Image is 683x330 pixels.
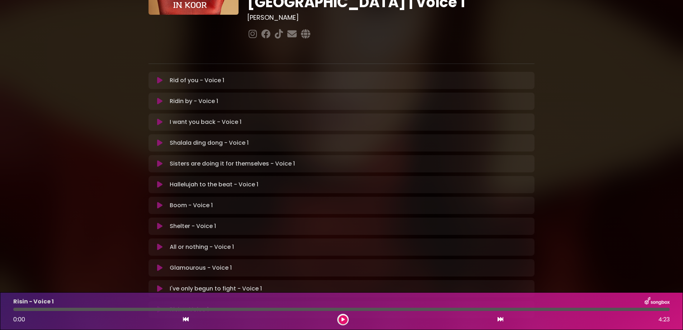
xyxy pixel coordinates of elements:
p: I want you back - Voice 1 [170,118,241,126]
p: Sisters are doing it for themselves - Voice 1 [170,159,295,168]
p: Risin - Voice 1 [13,297,54,306]
p: All or nothing - Voice 1 [170,243,234,251]
span: 0:00 [13,315,25,324]
p: Shalala ding dong - Voice 1 [170,139,249,147]
h3: [PERSON_NAME] [247,14,534,22]
p: I've only begun to fight - Voice 1 [170,284,262,293]
p: Shelter - Voice 1 [170,222,216,231]
p: Glamourous - Voice 1 [170,264,232,272]
p: Boom - Voice 1 [170,201,213,210]
img: songbox-logo-white.png [645,297,670,306]
p: Ridin by - Voice 1 [170,97,218,106]
p: Rid of you - Voice 1 [170,76,224,85]
p: Hallelujah to the beat - Voice 1 [170,180,258,189]
span: 4:23 [658,315,670,324]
